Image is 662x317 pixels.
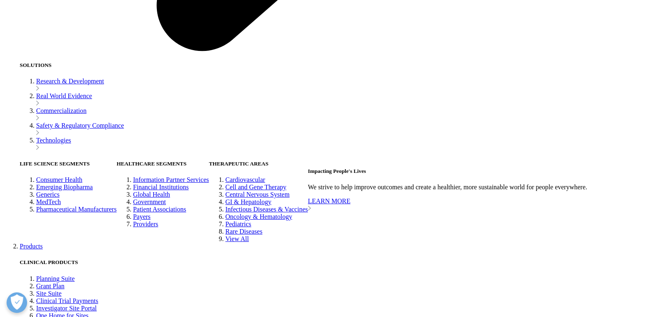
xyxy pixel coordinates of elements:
[225,198,271,205] a: GI & Hepatology
[225,191,290,198] a: Central Nervous System
[133,213,151,220] a: Payers
[36,275,75,282] a: Planning Suite
[36,191,60,198] a: Generics
[308,168,587,175] h5: Impacting People's Lives
[36,184,93,191] a: Emerging Biopharma
[225,176,265,183] a: Cardiovascular
[20,161,117,167] h5: LIFE SCIENCE SEGMENTS
[225,206,308,213] a: Infectious Diseases & Vaccines
[36,283,64,289] a: Grant Plan
[36,122,124,129] a: Safety & Regulatory Compliance
[225,228,262,235] a: Rare Diseases
[209,161,308,167] h5: THERAPEUTIC AREAS
[36,198,61,205] a: MedTech
[36,78,104,85] a: Research & Development
[36,107,87,114] a: Commercialization
[36,92,92,99] a: Real World Evidence
[20,243,43,250] a: Products
[36,176,82,183] a: Consumer Health
[36,297,98,304] a: Clinical Trial Payments
[7,292,27,313] button: 優先設定センターを開く
[133,191,170,198] a: Global Health
[133,206,186,213] a: Patient Associations
[133,176,209,183] a: Information Partner Services
[20,259,659,266] h5: CLINICAL PRODUCTS
[36,137,71,144] a: Technologies
[225,213,292,220] a: Oncology & Hematology
[133,184,189,191] a: Financial Institutions
[308,184,587,191] p: We strive to help improve outcomes and create a healthier, more sustainable world for people ever...
[20,62,659,69] h5: SOLUTIONS
[133,221,158,227] a: Providers
[36,206,117,213] a: Pharmaceutical Manufacturers
[117,161,209,167] h5: HEALTHCARE SEGMENTS
[225,184,287,191] a: Cell and Gene Therapy
[36,290,62,297] a: Site Suite
[308,198,587,212] a: LEARN MORE
[36,305,97,312] a: Investigator Site Portal
[133,198,166,205] a: Government
[225,235,249,242] a: View All
[225,221,251,227] a: Pediatrics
